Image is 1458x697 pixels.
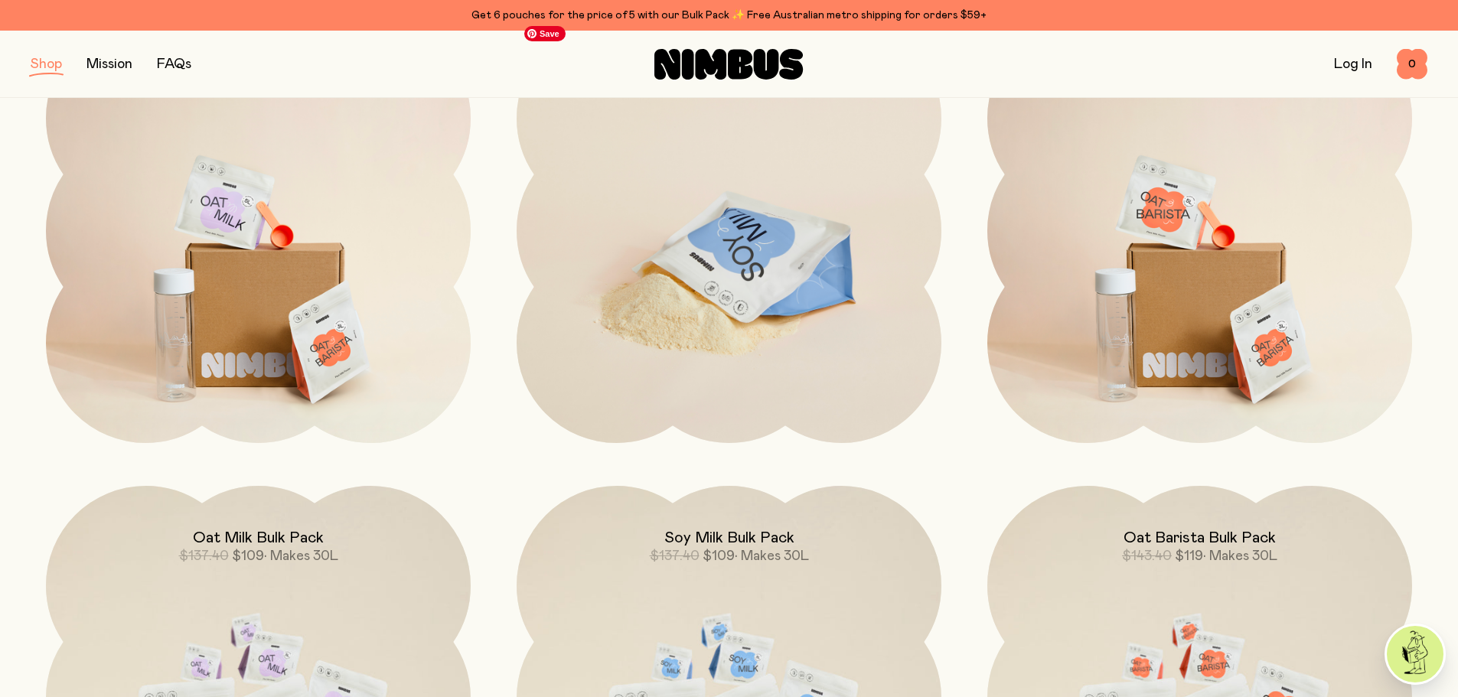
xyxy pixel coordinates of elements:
[664,529,794,547] h2: Soy Milk Bulk Pack
[1124,529,1276,547] h2: Oat Barista Bulk Pack
[650,549,700,563] span: $137.40
[264,549,338,563] span: • Makes 30L
[193,529,324,547] h2: Oat Milk Bulk Pack
[1387,626,1443,682] img: agent
[1334,57,1372,71] a: Log In
[31,6,1427,24] div: Get 6 pouches for the price of 5 with our Bulk Pack ✨ Free Australian metro shipping for orders $59+
[987,18,1412,443] a: Barista Starter Kit$78.80$59.90• Makes 8L
[1203,549,1277,563] span: • Makes 30L
[157,57,191,71] a: FAQs
[703,549,735,563] span: $109
[524,26,566,41] span: Save
[46,18,471,443] a: Oat Starter Kit$78.80$59.90
[86,57,132,71] a: Mission
[1397,49,1427,80] button: 0
[517,18,941,443] a: Soy Starter Kit$76.80$59.90• Makes 8L
[179,549,229,563] span: $137.40
[232,549,264,563] span: $109
[1175,549,1203,563] span: $119
[1122,549,1172,563] span: $143.40
[735,549,809,563] span: • Makes 30L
